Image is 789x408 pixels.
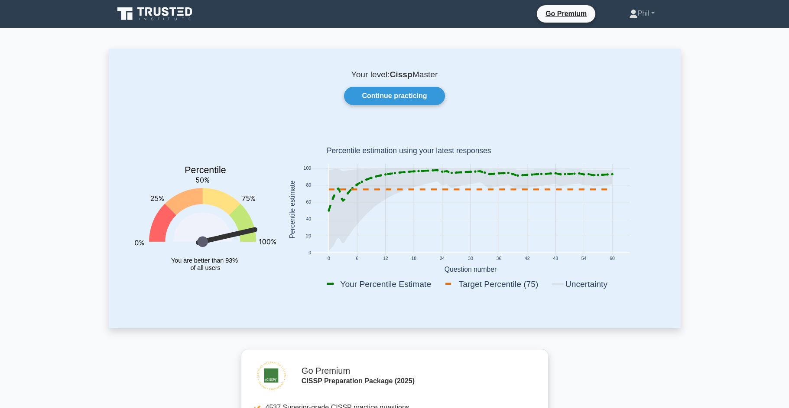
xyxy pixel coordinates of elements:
text: 0 [327,257,330,261]
text: 40 [306,217,311,222]
text: 30 [468,257,473,261]
text: 60 [306,200,311,205]
text: Percentile estimate [288,181,295,239]
text: 54 [581,257,586,261]
text: 36 [496,257,501,261]
tspan: You are better than 93% [171,257,238,264]
text: 18 [411,257,416,261]
a: Continue practicing [344,87,445,105]
p: Your level: Master [130,69,660,80]
text: 20 [306,234,311,239]
text: 12 [383,257,388,261]
tspan: of all users [190,264,220,271]
text: 0 [308,251,311,256]
b: Cissp [390,70,412,79]
text: Question number [444,266,497,273]
text: 60 [610,257,615,261]
text: 100 [303,166,311,171]
text: Percentile estimation using your latest responses [326,147,491,155]
text: 24 [439,257,445,261]
text: 6 [356,257,358,261]
text: 42 [525,257,530,261]
text: Percentile [185,165,226,176]
a: Go Premium [540,8,592,19]
a: Phil [608,5,675,22]
text: 48 [553,257,558,261]
text: 80 [306,183,311,188]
